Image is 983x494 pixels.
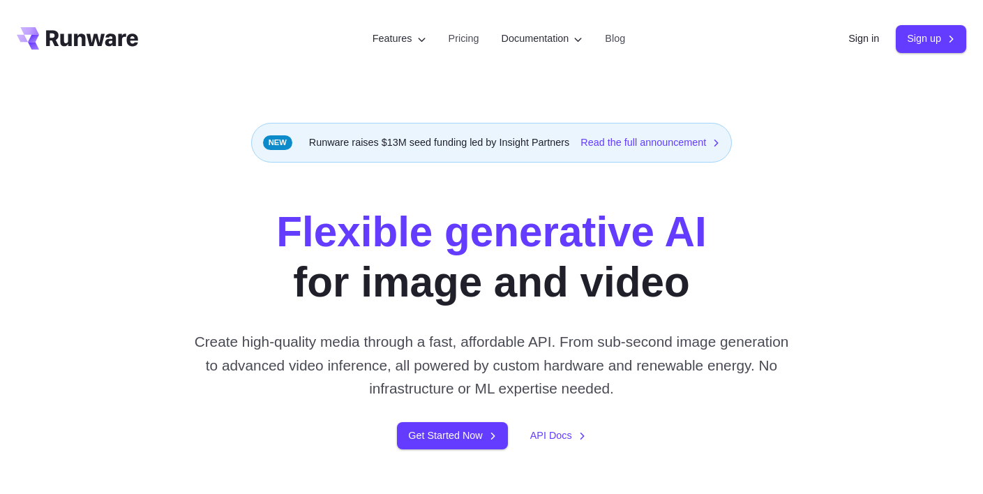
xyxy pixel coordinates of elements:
[251,123,733,163] div: Runware raises $13M seed funding led by Insight Partners
[373,31,426,47] label: Features
[276,209,706,255] strong: Flexible generative AI
[605,31,625,47] a: Blog
[896,25,966,52] a: Sign up
[188,330,795,400] p: Create high-quality media through a fast, affordable API. From sub-second image generation to adv...
[17,27,138,50] a: Go to /
[530,428,586,444] a: API Docs
[848,31,879,47] a: Sign in
[580,135,720,151] a: Read the full announcement
[449,31,479,47] a: Pricing
[397,422,507,449] a: Get Started Now
[502,31,583,47] label: Documentation
[276,207,706,308] h1: for image and video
